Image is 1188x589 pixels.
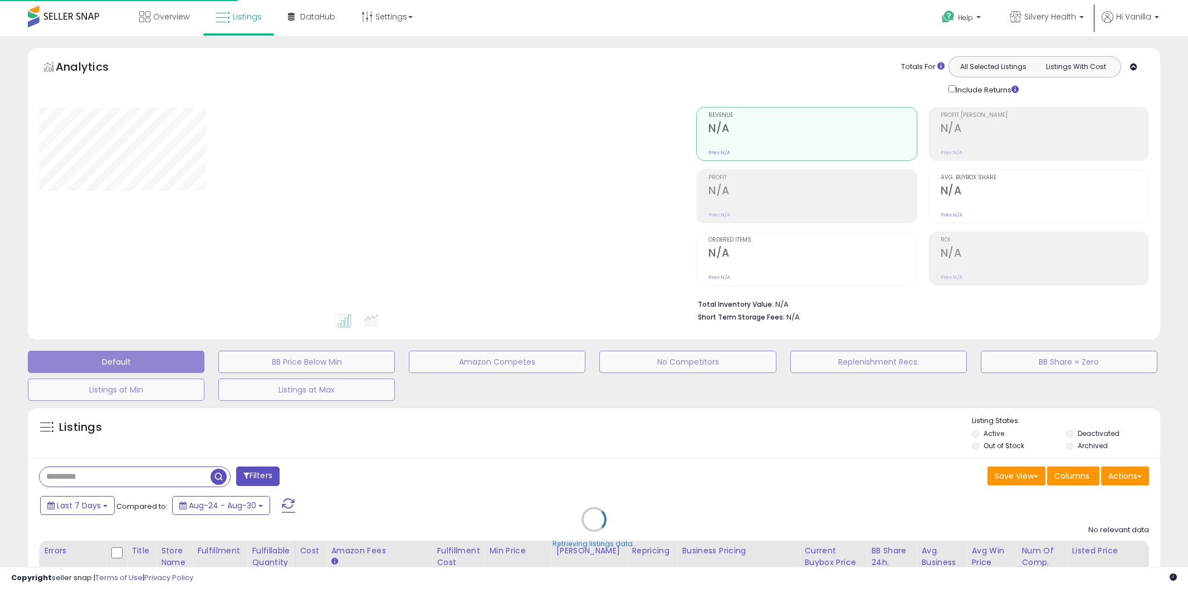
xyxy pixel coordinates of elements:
[1034,60,1117,74] button: Listings With Cost
[708,112,916,119] span: Revenue
[28,351,204,373] button: Default
[1116,11,1151,22] span: Hi Vanilla
[901,62,945,72] div: Totals For
[940,83,1032,96] div: Include Returns
[708,237,916,243] span: Ordered Items
[409,351,585,373] button: Amazon Competes
[11,572,52,583] strong: Copyright
[56,59,130,77] h5: Analytics
[952,60,1035,74] button: All Selected Listings
[698,300,774,309] b: Total Inventory Value:
[1024,11,1076,22] span: Silvery Health
[1102,11,1159,36] a: Hi Vanilla
[708,274,730,281] small: Prev: N/A
[790,351,967,373] button: Replenishment Recs.
[958,13,973,22] span: Help
[698,312,785,322] b: Short Term Storage Fees:
[941,274,962,281] small: Prev: N/A
[698,297,1141,310] li: N/A
[153,11,189,22] span: Overview
[941,247,1148,262] h2: N/A
[708,212,730,218] small: Prev: N/A
[218,351,395,373] button: BB Price Below Min
[941,112,1148,119] span: Profit [PERSON_NAME]
[300,11,335,22] span: DataHub
[941,122,1148,137] h2: N/A
[941,175,1148,181] span: Avg. Buybox Share
[599,351,776,373] button: No Competitors
[708,149,730,156] small: Prev: N/A
[933,2,992,36] a: Help
[233,11,262,22] span: Listings
[786,312,800,322] span: N/A
[11,573,193,583] div: seller snap | |
[553,539,636,549] div: Retrieving listings data..
[708,122,916,137] h2: N/A
[708,247,916,262] h2: N/A
[218,379,395,401] button: Listings at Max
[941,149,962,156] small: Prev: N/A
[708,184,916,199] h2: N/A
[941,237,1148,243] span: ROI
[708,175,916,181] span: Profit
[941,10,955,24] i: Get Help
[941,212,962,218] small: Prev: N/A
[28,379,204,401] button: Listings at Min
[941,184,1148,199] h2: N/A
[981,351,1157,373] button: BB Share = Zero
